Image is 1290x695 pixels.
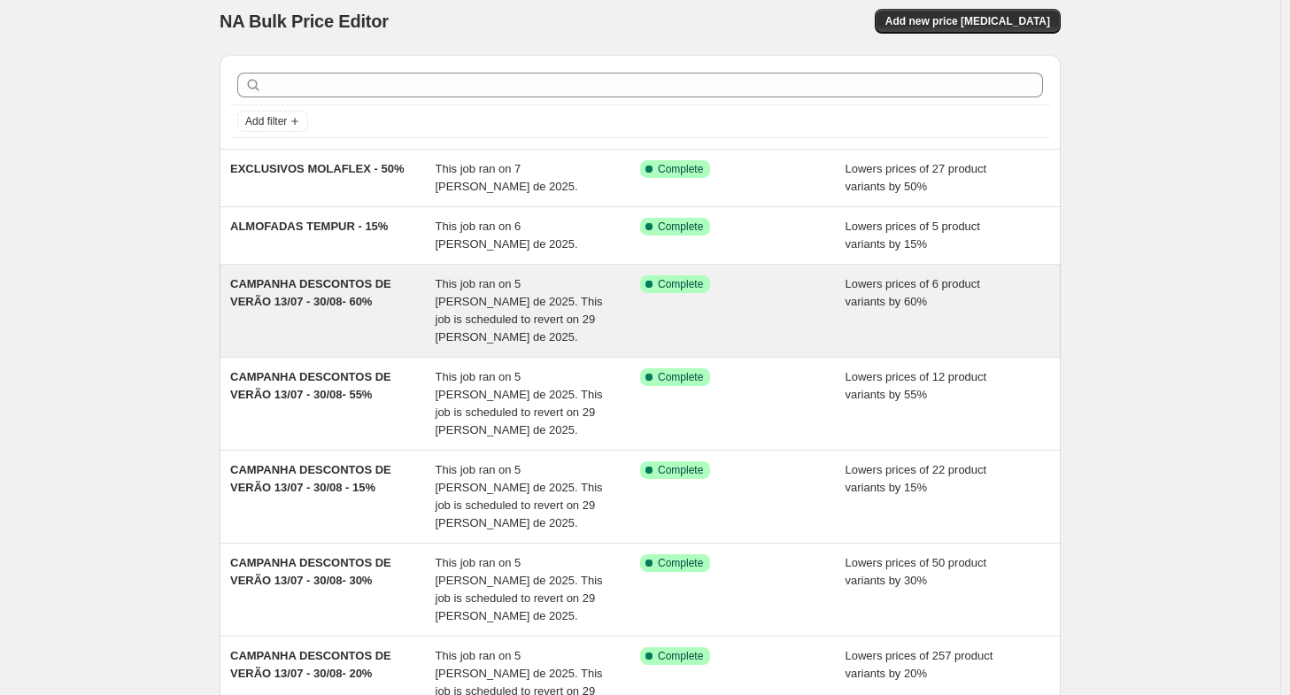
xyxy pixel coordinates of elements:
span: This job ran on 5 [PERSON_NAME] de 2025. This job is scheduled to revert on 29 [PERSON_NAME] de 2... [436,463,603,529]
span: Add filter [245,114,287,128]
span: This job ran on 6 [PERSON_NAME] de 2025. [436,220,578,251]
span: Lowers prices of 27 product variants by 50% [846,162,987,193]
span: This job ran on 5 [PERSON_NAME] de 2025. This job is scheduled to revert on 29 [PERSON_NAME] de 2... [436,370,603,436]
span: Lowers prices of 5 product variants by 15% [846,220,980,251]
span: Add new price [MEDICAL_DATA] [885,14,1050,28]
button: Add filter [237,111,308,132]
span: EXCLUSIVOS MOLAFLEX - 50% [230,162,404,175]
span: Complete [658,463,703,477]
span: CAMPANHA DESCONTOS DE VERÃO 13/07 - 30/08 - 15% [230,463,391,494]
span: This job ran on 7 [PERSON_NAME] de 2025. [436,162,578,193]
span: NA Bulk Price Editor [220,12,389,31]
span: ALMOFADAS TEMPUR - 15% [230,220,388,233]
span: Lowers prices of 257 product variants by 20% [846,649,993,680]
span: Lowers prices of 12 product variants by 55% [846,370,987,401]
span: CAMPANHA DESCONTOS DE VERÃO 13/07 - 30/08- 20% [230,649,391,680]
span: CAMPANHA DESCONTOS DE VERÃO 13/07 - 30/08- 30% [230,556,391,587]
button: Add new price [MEDICAL_DATA] [875,9,1061,34]
span: This job ran on 5 [PERSON_NAME] de 2025. This job is scheduled to revert on 29 [PERSON_NAME] de 2... [436,277,603,344]
span: Lowers prices of 22 product variants by 15% [846,463,987,494]
span: Lowers prices of 6 product variants by 60% [846,277,980,308]
span: CAMPANHA DESCONTOS DE VERÃO 13/07 - 30/08- 55% [230,370,391,401]
span: Complete [658,162,703,176]
span: CAMPANHA DESCONTOS DE VERÃO 13/07 - 30/08- 60% [230,277,391,308]
span: This job ran on 5 [PERSON_NAME] de 2025. This job is scheduled to revert on 29 [PERSON_NAME] de 2... [436,556,603,622]
span: Lowers prices of 50 product variants by 30% [846,556,987,587]
span: Complete [658,649,703,663]
span: Complete [658,220,703,234]
span: Complete [658,277,703,291]
span: Complete [658,370,703,384]
span: Complete [658,556,703,570]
